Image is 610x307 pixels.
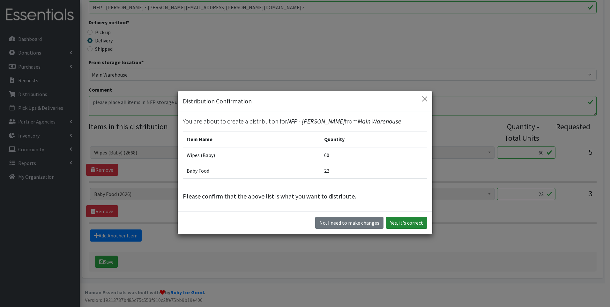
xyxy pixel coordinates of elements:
h5: Distribution Confirmation [183,96,252,106]
p: You are about to create a distribution for from [183,116,427,126]
button: Close [420,94,430,104]
span: NFP - [PERSON_NAME] [287,117,345,125]
p: Please confirm that the above list is what you want to distribute. [183,191,427,201]
th: Item Name [183,131,320,147]
td: 60 [320,147,427,163]
td: 22 [320,163,427,178]
td: Baby Food [183,163,320,178]
span: Main Warehouse [358,117,401,125]
th: Quantity [320,131,427,147]
button: No I need to make changes [315,217,383,229]
button: Yes, it's correct [386,217,427,229]
td: Wipes (Baby) [183,147,320,163]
